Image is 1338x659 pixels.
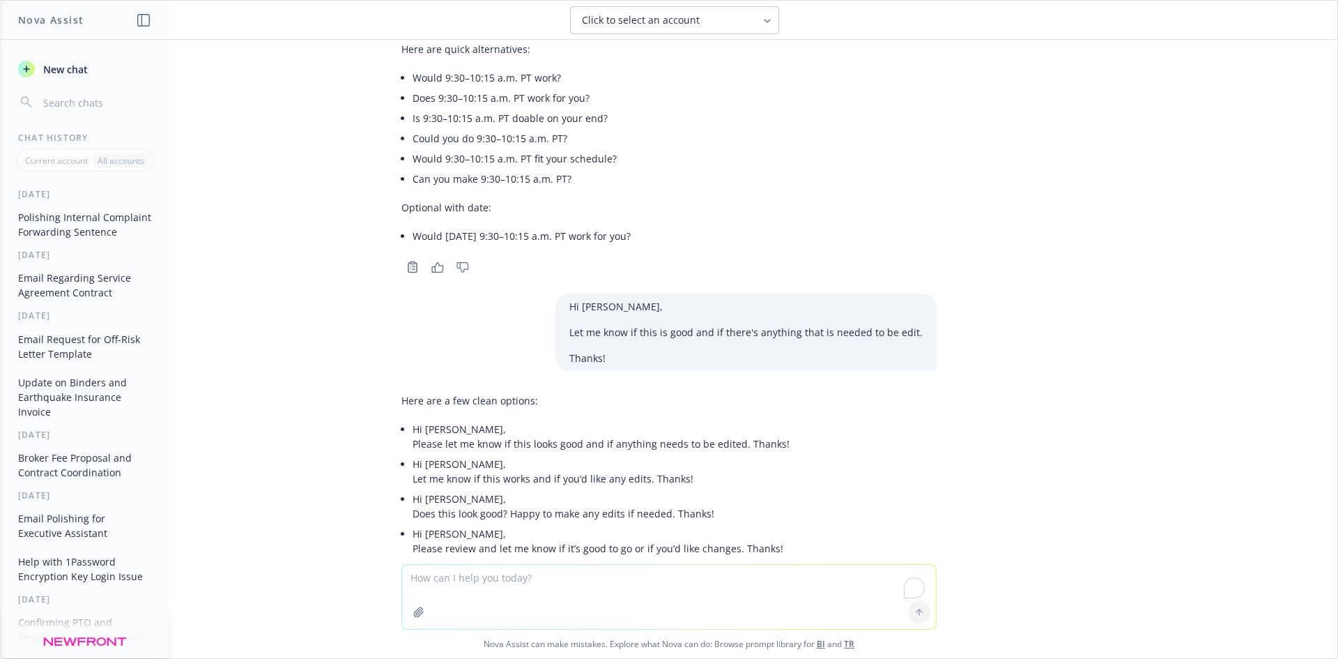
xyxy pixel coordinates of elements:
[13,611,157,649] button: Confirming PTO and Reviewing Loss Run Details
[13,507,157,545] button: Email Polishing for Executive Assistant
[1,490,168,501] div: [DATE]
[413,149,631,169] li: Would 9:30–10:15 a.m. PT fit your schedule?
[1,429,168,441] div: [DATE]
[401,393,790,408] p: Here are a few clean options:
[569,325,923,340] p: Let me know if this is good and if there's anything that is needed to be edit.
[13,550,157,588] button: Help with 1Password Encryption Key Login Issue
[1,132,168,144] div: Chat History
[817,638,825,650] a: BI
[452,257,474,277] button: Thumbs down
[1,249,168,261] div: [DATE]
[13,371,157,423] button: Update on Binders and Earthquake Insurance Invoice
[18,13,84,27] h1: Nova Assist
[402,565,936,629] textarea: To enrich screen reader interactions, please activate Accessibility in Grammarly extension settings
[413,422,790,451] p: Hi [PERSON_NAME], Please let me know if this looks good and if anything needs to be edited. Thanks!
[413,457,790,486] p: Hi [PERSON_NAME], Let me know if this works and if you’d like any edits. Thanks!
[413,108,631,128] li: Is 9:30–10:15 a.m. PT doable on your end?
[582,13,700,27] span: Click to select an account
[413,169,631,189] li: Can you make 9:30–10:15 a.m. PT?
[569,299,923,314] p: Hi [PERSON_NAME],
[413,88,631,108] li: Does 9:30–10:15 a.m. PT work for you?
[1,593,168,605] div: [DATE]
[13,206,157,243] button: Polishing Internal Complaint Forwarding Sentence
[406,261,419,273] svg: Copy to clipboard
[570,6,779,34] button: Click to select an account
[1,310,168,321] div: [DATE]
[13,328,157,365] button: Email Request for Off-Risk Letter Template
[1,188,168,200] div: [DATE]
[569,351,923,365] p: Thanks!
[401,200,631,215] p: Optional with date:
[25,155,88,167] p: Current account
[413,492,790,521] p: Hi [PERSON_NAME], Does this look good? Happy to make any edits if needed. Thanks!
[13,266,157,304] button: Email Regarding Service Agreement Contract
[40,62,88,77] span: New chat
[6,630,1332,658] span: Nova Assist can make mistakes. Explore what Nova can do: Browse prompt library for and
[413,68,631,88] li: Would 9:30–10:15 a.m. PT work?
[844,638,854,650] a: TR
[413,527,790,556] p: Hi [PERSON_NAME], Please review and let me know if it’s good to go or if you’d like changes. Thanks!
[98,155,144,167] p: All accounts
[413,226,631,246] li: Would [DATE] 9:30–10:15 a.m. PT work for you?
[13,446,157,484] button: Broker Fee Proposal and Contract Coordination
[40,93,151,112] input: Search chats
[13,56,157,82] button: New chat
[401,42,631,56] p: Here are quick alternatives:
[413,128,631,149] li: Could you do 9:30–10:15 a.m. PT?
